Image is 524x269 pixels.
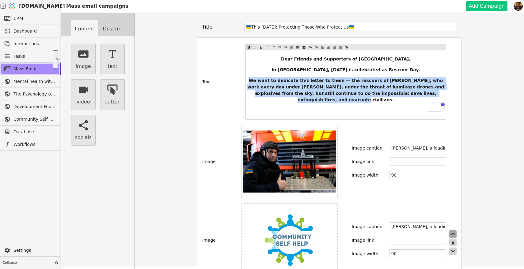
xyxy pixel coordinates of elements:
[71,44,96,74] button: image
[1,114,59,124] a: Community Self Help
[281,57,411,61] span: Dear Friends and Supporters of [GEOGRAPHIC_DATA],
[13,28,56,34] span: Dashboard
[71,79,96,110] button: video
[243,131,336,193] img: Image
[1,76,59,86] a: Mental health without prejudice project
[66,2,128,10] p: Mass email campaigns
[77,98,90,106] div: video
[202,79,211,85] label: Text
[1,102,59,111] a: Development Foundation
[352,145,382,151] label: Image caption
[352,158,374,165] label: Image link
[202,23,212,31] label: Title
[352,224,382,230] label: Image caption
[71,20,98,37] button: Content
[13,78,56,85] span: Mental health without prejudice project
[1,64,59,74] a: Mass Email
[19,2,65,10] span: [DOMAIN_NAME]
[98,20,125,37] button: Design
[13,116,56,123] span: Community Self Help
[7,0,17,12] img: Logo
[76,63,91,70] div: image
[352,251,378,257] label: Image width
[101,44,125,74] button: text
[1,26,59,36] a: Dashboard
[6,0,61,12] a: [DOMAIN_NAME]
[104,98,121,106] div: button
[13,66,56,72] span: Mass Email
[246,50,446,119] div: To enrich screen reader interactions, please activate Accessibility in Grammarly extension settings
[2,260,52,266] span: Collapse
[13,15,23,22] span: CRM
[13,141,56,148] span: Workflows
[1,127,59,137] a: Database
[13,103,56,110] span: Development Foundation
[352,172,378,178] label: Image width
[1,89,59,99] a: The Psychology of War
[13,41,56,47] span: Interactions
[1,39,59,49] a: Interactions
[13,53,25,60] span: Tasks
[271,67,420,72] span: In [GEOGRAPHIC_DATA], [DATE] is celebrated as Rescuer Day.
[75,134,92,141] div: socials
[1,14,59,23] a: CRM
[466,1,507,11] button: Add Campaign
[1,245,59,255] a: Settings
[108,63,117,70] div: text
[202,158,216,165] label: Image
[13,247,56,254] span: Settings
[262,214,317,266] img: Image
[101,79,125,110] button: button
[71,115,96,146] button: socials
[352,237,374,244] label: Image link
[13,129,56,135] span: Database
[514,2,523,11] img: 73cef4174f0444e6e86f60503224d004
[1,51,59,61] a: Tasks
[202,237,216,244] label: Image
[247,78,446,102] span: We want to dedicate this letter to them — the rescuers of [PERSON_NAME], who work every day under...
[1,139,59,149] a: Workflows
[13,91,56,97] span: The Psychology of War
